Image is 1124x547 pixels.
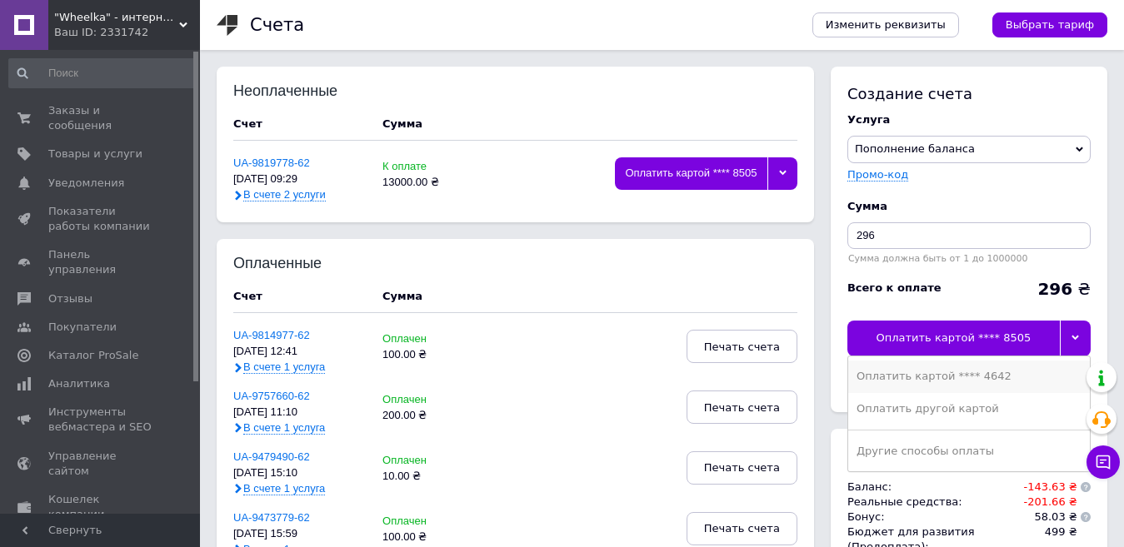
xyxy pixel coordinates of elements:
[1015,495,1077,510] td: -201.66 ₴
[243,482,325,495] span: В счете 1 услуга
[704,401,780,414] span: Печать счета
[687,330,797,363] button: Печать счета
[1037,281,1091,297] div: ₴
[855,142,975,155] span: Пополнение баланса
[847,199,1091,214] div: Сумма
[233,406,366,419] div: [DATE] 11:10
[233,467,366,480] div: [DATE] 15:10
[704,461,780,474] span: Печать счета
[847,112,1091,127] div: Услуга
[704,341,780,353] span: Печать счета
[1006,17,1094,32] span: Выбрать тариф
[48,291,92,306] span: Отзывы
[233,450,310,463] a: UA-9479490-62
[1087,445,1120,479] button: Чат с покупателем
[847,168,908,181] label: Промо-код
[233,346,366,358] div: [DATE] 12:41
[687,390,797,424] button: Печать счета
[233,256,342,272] div: Оплаченные
[8,58,197,88] input: Поиск
[54,10,179,25] span: "Wheelka" - интернет магазин автомобильных дисков и шин
[382,394,472,406] div: Оплачен
[233,390,310,402] a: UA-9757660-62
[233,511,310,524] a: UA-9473779-62
[48,376,110,391] span: Аналитика
[382,177,472,189] div: 13000.00 ₴
[382,161,472,173] div: К оплате
[48,320,117,335] span: Покупатели
[857,369,1082,384] div: Оплатить картой **** 4642
[857,401,1082,416] div: Оплатить другой картой
[48,348,138,363] span: Каталог ProSale
[847,321,1060,356] div: Оплатить картой **** 8505
[847,480,1015,495] td: Баланс :
[243,421,325,435] span: В счете 1 услуга
[243,361,325,374] span: В счете 1 услуга
[382,531,472,544] div: 100.00 ₴
[704,522,780,535] span: Печать счета
[48,147,142,162] span: Товары и услуги
[48,103,154,133] span: Заказы и сообщения
[54,25,200,40] div: Ваш ID: 2331742
[615,157,767,190] div: Оплатить картой **** 8505
[847,510,1015,525] td: Бонус :
[382,515,472,528] div: Оплачен
[233,117,366,132] div: Счет
[857,444,1082,459] div: Другие способы оплаты
[233,83,342,100] div: Неоплаченные
[48,492,154,522] span: Кошелек компании
[847,83,1091,104] div: Создание счета
[687,512,797,545] button: Печать счета
[382,333,472,346] div: Оплачен
[233,528,366,540] div: [DATE] 15:59
[1015,510,1077,525] td: 58.03 ₴
[382,117,422,132] div: Сумма
[1015,480,1077,495] td: -143.63 ₴
[382,410,472,422] div: 200.00 ₴
[847,222,1091,249] input: Введите сумму
[233,157,310,169] a: UA-9819778-62
[48,176,124,191] span: Уведомления
[243,188,326,201] span: В счете 2 услуги
[250,15,304,35] h1: Счета
[48,449,154,479] span: Управление сайтом
[48,405,154,435] span: Инструменты вебмастера и SEO
[382,289,422,304] div: Сумма
[382,349,472,361] div: 100.00 ₴
[826,17,946,32] span: Изменить реквизиты
[847,495,1015,510] td: Реальные средства :
[233,173,366,186] div: [DATE] 09:29
[1037,279,1072,299] b: 296
[687,451,797,485] button: Печать счета
[812,12,959,37] a: Изменить реквизиты
[233,329,310,341] a: UA-9814977-62
[992,12,1107,37] a: Выбрать тариф
[233,289,366,304] div: Счет
[48,247,154,277] span: Панель управления
[382,470,472,483] div: 10.00 ₴
[382,455,472,467] div: Оплачен
[847,253,1091,264] div: Сумма должна быть от 1 до 1000000
[48,204,154,234] span: Показатели работы компании
[847,281,942,296] div: Всего к оплате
